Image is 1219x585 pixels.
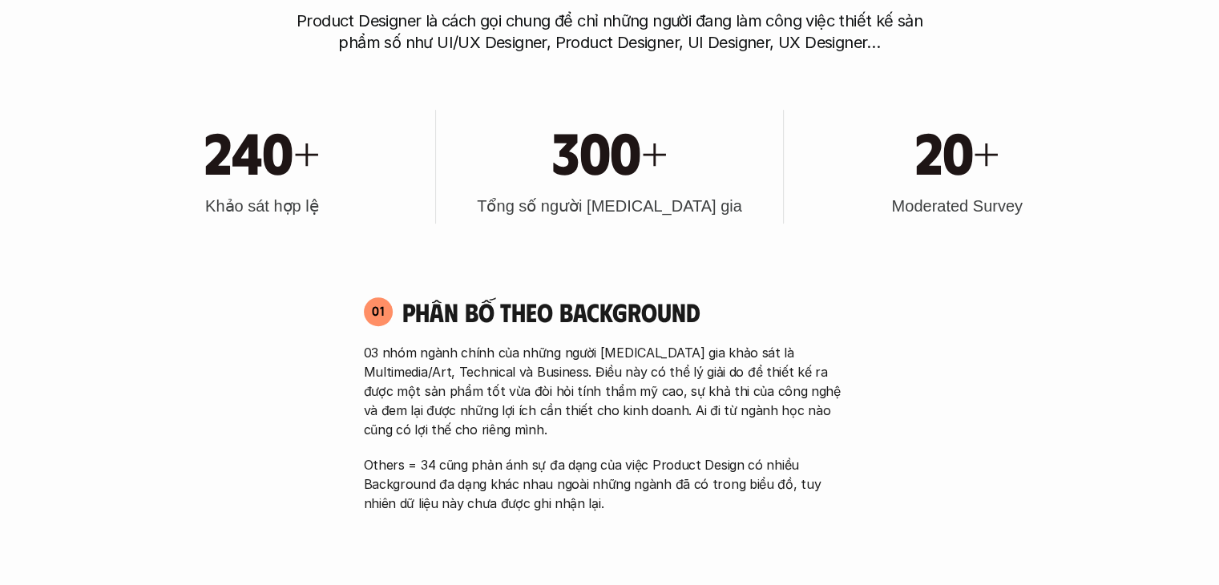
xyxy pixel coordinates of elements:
p: 01 [372,305,385,317]
h3: Khảo sát hợp lệ [205,195,319,217]
h3: Tổng số người [MEDICAL_DATA] gia [477,195,742,217]
h1: 300+ [552,116,667,185]
h3: Moderated Survey [891,195,1022,217]
h1: 20+ [915,116,999,185]
p: 03 nhóm ngành chính của những người [MEDICAL_DATA] gia khảo sát là Multimedia/Art, Technical và B... [364,343,856,439]
p: Product Designer là cách gọi chung để chỉ những người đang làm công việc thiết kế sản phẩm số như... [289,10,930,54]
h1: 240+ [204,116,319,185]
p: Others = 34 cũng phản ánh sự đa dạng của việc Product Design có nhiều Background đa dạng khác nha... [364,455,856,513]
h4: Phân bố theo background [402,297,856,327]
